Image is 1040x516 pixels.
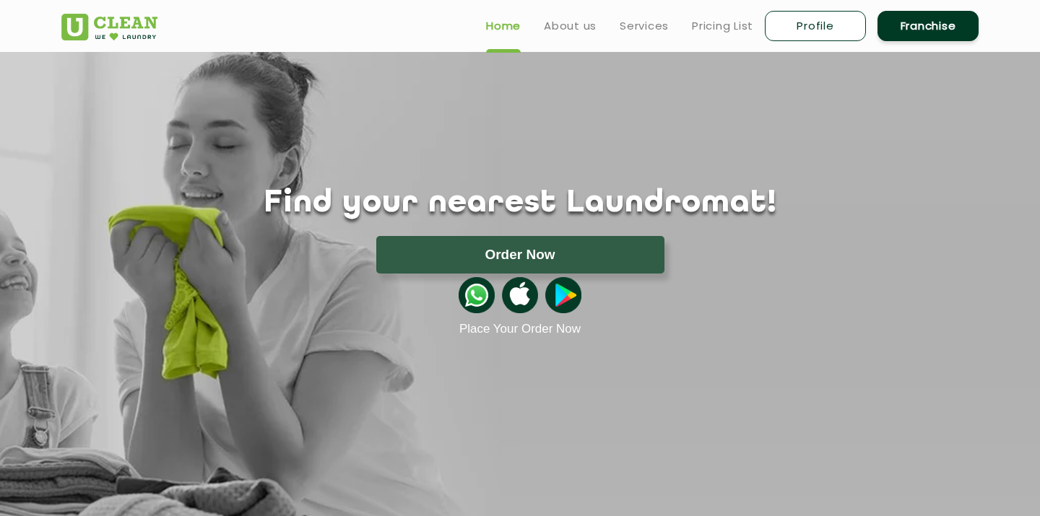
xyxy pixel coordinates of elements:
[502,277,538,313] img: apple-icon.png
[620,17,669,35] a: Services
[765,11,866,41] a: Profile
[692,17,753,35] a: Pricing List
[459,322,581,336] a: Place Your Order Now
[544,17,597,35] a: About us
[459,277,495,313] img: whatsappicon.png
[376,236,664,274] button: Order Now
[51,185,989,222] h1: Find your nearest Laundromat!
[486,17,521,35] a: Home
[61,14,157,40] img: UClean Laundry and Dry Cleaning
[877,11,979,41] a: Franchise
[545,277,581,313] img: playstoreicon.png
